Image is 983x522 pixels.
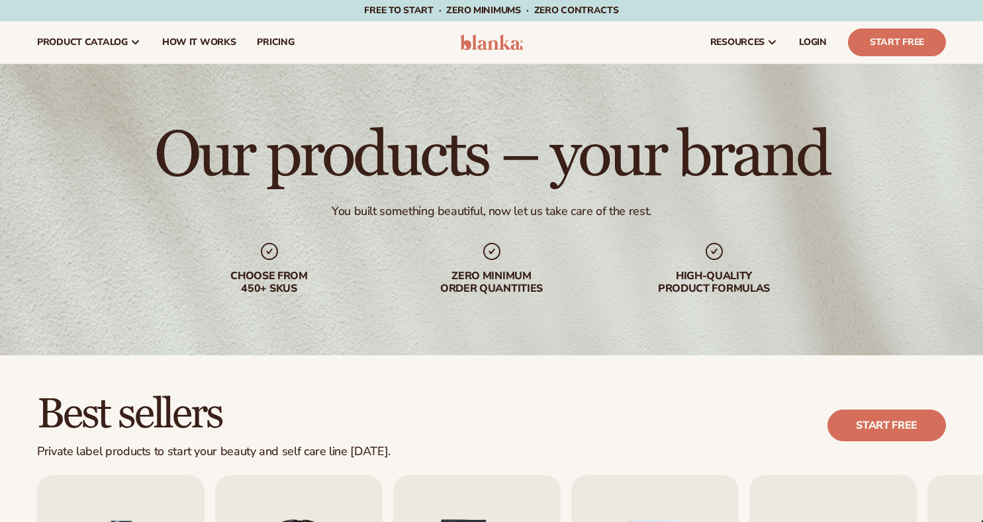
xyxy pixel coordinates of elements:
h1: Our products – your brand [154,124,829,188]
div: Zero minimum order quantities [407,270,577,295]
a: LOGIN [788,21,837,64]
span: pricing [257,37,294,48]
a: How It Works [152,21,247,64]
div: You built something beautiful, now let us take care of the rest. [332,204,651,219]
img: logo [460,34,523,50]
h2: Best sellers [37,392,391,437]
span: LOGIN [799,37,827,48]
a: Start Free [848,28,946,56]
span: product catalog [37,37,128,48]
a: pricing [246,21,304,64]
div: Choose from 450+ Skus [185,270,354,295]
a: resources [700,21,788,64]
a: product catalog [26,21,152,64]
span: Free to start · ZERO minimums · ZERO contracts [364,4,618,17]
div: High-quality product formulas [630,270,799,295]
div: Private label products to start your beauty and self care line [DATE]. [37,445,391,459]
span: How It Works [162,37,236,48]
a: Start free [827,410,946,441]
span: resources [710,37,765,48]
